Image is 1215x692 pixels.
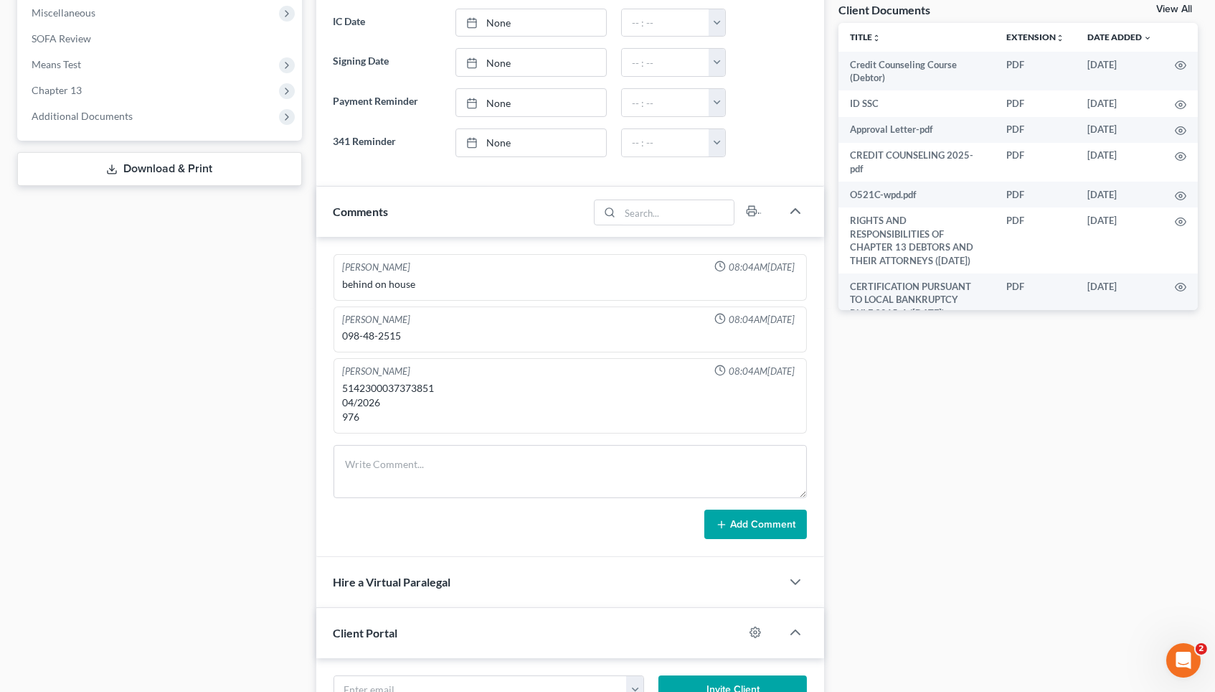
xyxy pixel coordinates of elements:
td: [DATE] [1076,207,1163,273]
label: 341 Reminder [326,128,448,157]
td: [DATE] [1076,182,1163,207]
i: unfold_more [1056,34,1064,42]
td: [DATE] [1076,143,1163,182]
a: None [456,89,607,116]
iframe: Intercom live chat [1166,643,1201,678]
span: Additional Documents [32,110,133,122]
span: 08:04AM[DATE] [729,261,795,274]
span: Means Test [32,58,81,70]
div: [PERSON_NAME] [343,313,411,327]
i: unfold_more [872,34,881,42]
input: -- : -- [622,129,709,156]
td: PDF [995,52,1076,91]
a: Download & Print [17,152,302,186]
a: Titleunfold_more [850,32,881,42]
td: RIGHTS AND RESPONSIBILITIES OF CHAPTER 13 DEBTORS AND THEIR ATTORNEYS ([DATE]) [838,207,995,273]
label: Signing Date [326,48,448,77]
span: Miscellaneous [32,6,95,19]
td: CREDIT COUNSELING 2025-pdf [838,143,995,182]
span: Comments [334,205,389,218]
label: Payment Reminder [326,88,448,117]
button: Add Comment [704,510,807,540]
td: PDF [995,90,1076,116]
div: Client Documents [838,2,930,17]
input: -- : -- [622,89,709,116]
i: expand_more [1143,34,1152,42]
label: IC Date [326,9,448,37]
td: CERTIFICATION PURSUANT TO LOCAL BANKRUPTCY RULE 3015-1 ([DATE]) [838,273,995,326]
td: [DATE] [1076,117,1163,143]
div: [PERSON_NAME] [343,261,411,274]
a: Extensionunfold_more [1006,32,1064,42]
td: PDF [995,143,1076,182]
a: None [456,49,607,76]
td: PDF [995,117,1076,143]
div: [PERSON_NAME] [343,365,411,378]
span: 08:04AM[DATE] [729,365,795,378]
td: PDF [995,273,1076,326]
span: SOFA Review [32,32,91,45]
td: O521C-wpd.pdf [838,182,995,207]
a: Date Added expand_more [1087,32,1152,42]
td: Approval Letter-pdf [838,117,995,143]
input: -- : -- [622,9,709,37]
td: PDF [995,182,1076,207]
span: Client Portal [334,626,398,640]
span: Hire a Virtual Paralegal [334,575,451,589]
a: View All [1156,4,1192,14]
td: [DATE] [1076,90,1163,116]
span: Chapter 13 [32,84,82,96]
input: -- : -- [622,49,709,76]
td: ID SSC [838,90,995,116]
a: None [456,129,607,156]
a: None [456,9,607,37]
div: 5142300037373851 04/2026 976 [343,381,798,424]
a: SOFA Review [20,26,302,52]
div: 098-48-2515 [343,329,798,343]
td: Credit Counseling Course (Debtor) [838,52,995,91]
td: [DATE] [1076,52,1163,91]
td: PDF [995,207,1076,273]
td: [DATE] [1076,273,1163,326]
span: 08:04AM[DATE] [729,313,795,327]
input: Search... [620,200,734,225]
div: behind on house [343,277,798,291]
span: 2 [1196,643,1207,655]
